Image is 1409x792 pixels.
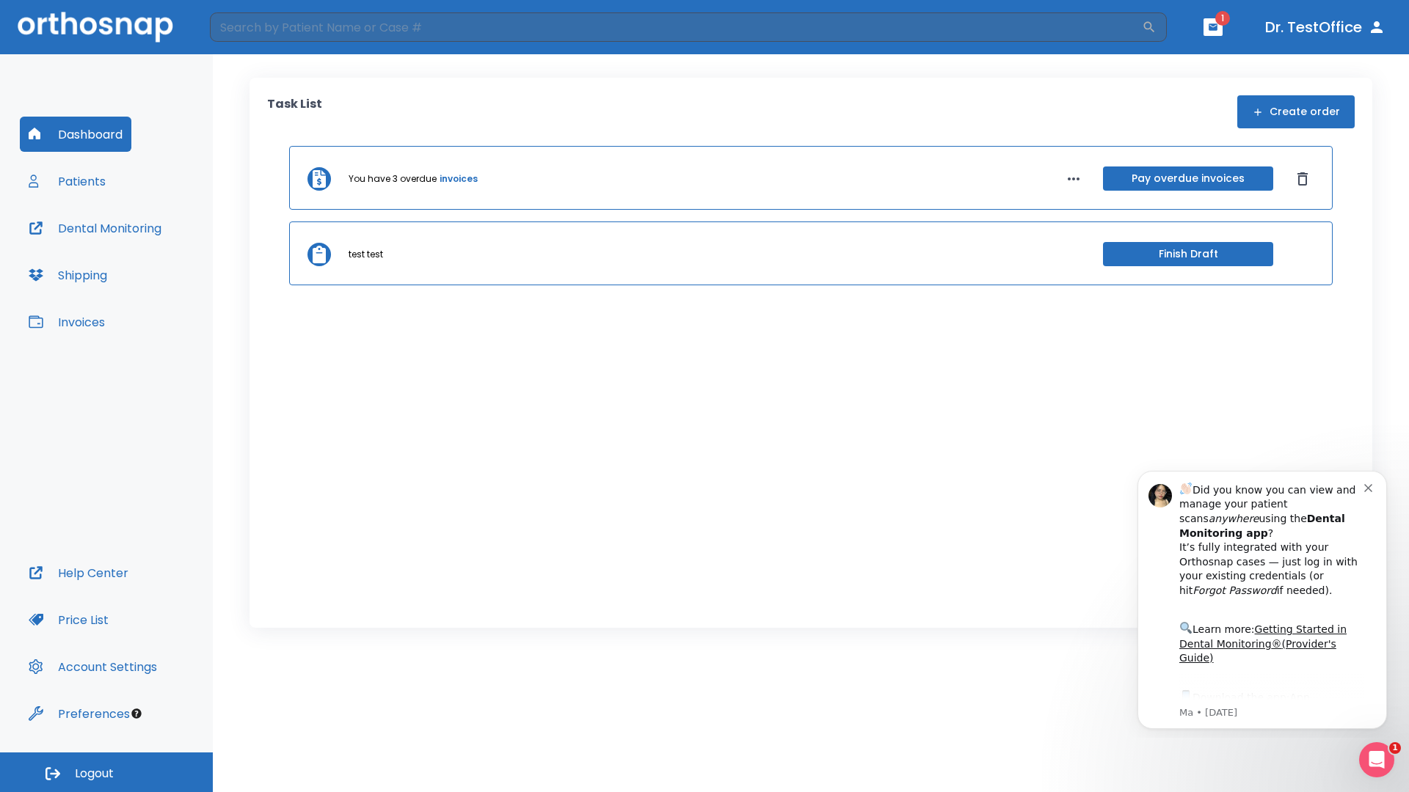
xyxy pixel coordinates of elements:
[64,230,249,305] div: Download the app: | ​ Let us know if you need help getting started!
[1115,458,1409,738] iframe: Intercom notifications message
[249,23,261,34] button: Dismiss notification
[349,248,383,261] p: test test
[20,304,114,340] button: Invoices
[1291,167,1314,191] button: Dismiss
[64,234,194,260] a: App Store
[1215,11,1230,26] span: 1
[20,210,170,246] button: Dental Monitoring
[1103,166,1273,191] button: Pay overdue invoices
[20,555,137,590] button: Help Center
[64,249,249,262] p: Message from Ma, sent 6w ago
[20,117,131,152] button: Dashboard
[20,257,116,293] button: Shipping
[1389,742,1401,754] span: 1
[1237,95,1355,128] button: Create order
[20,602,117,637] button: Price List
[20,164,114,199] button: Patients
[20,649,166,684] button: Account Settings
[1359,742,1394,777] iframe: Intercom live chat
[1259,14,1391,40] button: Dr. TestOffice
[210,12,1142,42] input: Search by Patient Name or Case #
[75,766,114,782] span: Logout
[1103,242,1273,266] button: Finish Draft
[349,172,437,186] p: You have 3 overdue
[20,696,139,731] button: Preferences
[267,95,322,128] p: Task List
[18,12,173,42] img: Orthosnap
[130,707,143,720] div: Tooltip anchor
[440,172,478,186] a: invoices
